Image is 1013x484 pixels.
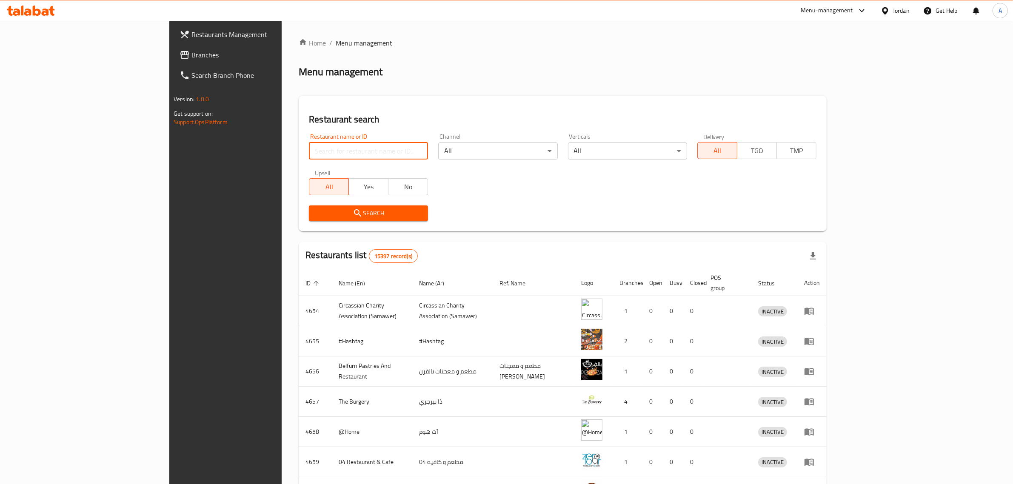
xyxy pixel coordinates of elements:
td: مطعم و معجنات بالفرن [412,356,493,387]
td: 0 [642,356,663,387]
button: TGO [737,142,777,159]
div: Menu [804,306,820,316]
nav: breadcrumb [299,38,827,48]
td: 0 [683,417,704,447]
td: ​Circassian ​Charity ​Association​ (Samawer) [332,296,412,326]
span: No [392,181,425,193]
th: Busy [663,270,683,296]
td: 0 [683,356,704,387]
span: Version: [174,94,194,105]
span: Ref. Name [499,278,536,288]
div: Jordan [893,6,910,15]
td: 0 [683,387,704,417]
button: Search [309,205,428,221]
span: ID [305,278,322,288]
img: @Home [581,419,602,441]
td: مطعم و كافيه 04 [412,447,493,477]
h2: Restaurants list [305,249,418,263]
td: 2 [613,326,642,356]
button: TMP [776,142,816,159]
span: All [313,181,345,193]
span: INACTIVE [758,427,787,437]
div: Menu [804,366,820,376]
button: No [388,178,428,195]
span: Branches [191,50,332,60]
h2: Restaurant search [309,113,816,126]
span: POS group [711,273,741,293]
td: 4 [613,387,642,417]
span: TGO [741,145,773,157]
td: 1 [613,296,642,326]
label: Upsell [315,170,331,176]
div: Menu [804,457,820,467]
img: #Hashtag [581,329,602,350]
td: 04 Restaurant & Cafe [332,447,412,477]
td: 0 [663,417,683,447]
td: #Hashtag [412,326,493,356]
td: 0 [663,356,683,387]
td: The Burgery [332,387,412,417]
button: Yes [348,178,388,195]
button: All [697,142,737,159]
span: Menu management [336,38,392,48]
th: Action [797,270,827,296]
a: Restaurants Management [173,24,339,45]
span: Name (En) [339,278,376,288]
span: Yes [352,181,385,193]
a: Search Branch Phone [173,65,339,85]
span: Search [316,208,421,219]
td: مطعم و معجنات [PERSON_NAME] [493,356,574,387]
td: آت هوم [412,417,493,447]
div: Export file [803,246,823,266]
img: Belfurn Pastries And Restaurant [581,359,602,380]
td: 0 [642,296,663,326]
span: Status [758,278,786,288]
td: 1 [613,417,642,447]
div: All [568,142,687,159]
span: Name (Ar) [419,278,455,288]
td: #Hashtag [332,326,412,356]
td: 0 [683,296,704,326]
td: 0 [663,296,683,326]
span: INACTIVE [758,457,787,467]
div: INACTIVE [758,336,787,347]
td: ​Circassian ​Charity ​Association​ (Samawer) [412,296,493,326]
td: 0 [642,387,663,417]
div: Menu [804,336,820,346]
th: Branches [613,270,642,296]
td: @Home [332,417,412,447]
td: 0 [663,447,683,477]
td: ذا بيرجري [412,387,493,417]
div: Menu [804,396,820,407]
span: Get support on: [174,108,213,119]
th: Open [642,270,663,296]
img: 04 Restaurant & Cafe [581,450,602,471]
div: Total records count [369,249,418,263]
a: Support.OpsPlatform [174,117,228,128]
td: 0 [642,326,663,356]
td: 0 [683,447,704,477]
span: TMP [780,145,813,157]
button: All [309,178,349,195]
div: INACTIVE [758,397,787,407]
td: Belfurn Pastries And Restaurant [332,356,412,387]
div: All [438,142,557,159]
label: Delivery [703,134,725,140]
td: 0 [683,326,704,356]
td: 0 [663,326,683,356]
div: INACTIVE [758,306,787,316]
td: 1 [613,447,642,477]
td: 0 [642,417,663,447]
td: 0 [663,387,683,417]
th: Closed [683,270,704,296]
span: INACTIVE [758,307,787,316]
span: All [701,145,734,157]
th: Logo [574,270,613,296]
img: The Burgery [581,389,602,410]
span: INACTIVE [758,367,787,377]
div: Menu [804,427,820,437]
span: Restaurants Management [191,29,332,40]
